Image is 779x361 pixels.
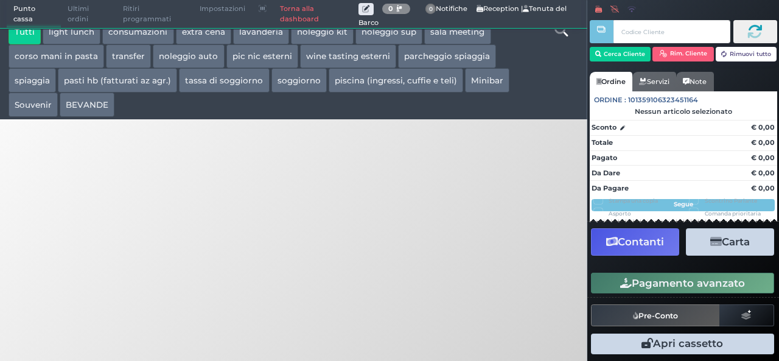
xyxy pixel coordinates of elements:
[300,44,396,69] button: wine tasting esterni
[592,169,620,177] strong: Da Dare
[9,20,41,44] button: Tutti
[9,44,104,69] button: corso mani in pasta
[652,47,714,61] button: Rim. Cliente
[102,20,173,44] button: consumazioni
[176,20,231,44] button: extra cena
[425,4,436,15] span: 0
[233,20,289,44] button: lavanderia
[9,93,58,117] button: Souvenir
[594,95,626,105] span: Ordine :
[592,184,629,192] strong: Da Pagare
[153,44,224,69] button: noleggio auto
[388,4,393,13] b: 0
[705,209,761,217] label: Comanda prioritaria
[592,153,617,162] strong: Pagato
[716,47,777,61] button: Rimuovi tutto
[273,1,358,28] a: Torna alla dashboard
[751,169,775,177] strong: € 0,00
[424,20,491,44] button: sala meeting
[705,197,757,205] label: Scontrino Parlante
[58,68,177,93] button: pasti hb (fatturati az agr.)
[590,72,632,91] a: Ordine
[592,122,617,133] strong: Sconto
[686,228,774,256] button: Carta
[590,107,777,116] div: Nessun articolo selezionato
[591,228,679,256] button: Contanti
[628,95,698,105] span: 101359106323451164
[193,1,252,18] span: Impostazioni
[355,20,422,44] button: noleggio sup
[591,273,774,293] button: Pagamento avanzato
[609,209,631,217] label: Asporto
[465,68,509,93] button: Minibar
[609,197,658,205] label: Stampa una copia
[291,20,354,44] button: noleggio kit
[676,72,713,91] a: Note
[591,304,720,326] button: Pre-Conto
[106,44,151,69] button: transfer
[61,1,116,28] span: Ultimi ordini
[116,1,193,28] span: Ritiri programmati
[43,20,100,44] button: light lunch
[592,138,613,147] strong: Totale
[179,68,269,93] button: tassa di soggiorno
[751,153,775,162] strong: € 0,00
[590,47,651,61] button: Cerca Cliente
[226,44,298,69] button: pic nic esterni
[751,184,775,192] strong: € 0,00
[591,334,774,354] button: Apri cassetto
[7,1,61,28] span: Punto cassa
[613,20,730,43] input: Codice Cliente
[632,72,676,91] a: Servizi
[271,68,327,93] button: soggiorno
[60,93,114,117] button: BEVANDE
[329,68,463,93] button: piscina (ingressi, cuffie e teli)
[398,44,496,69] button: parcheggio spiaggia
[9,68,56,93] button: spiaggia
[751,138,775,147] strong: € 0,00
[751,123,775,131] strong: € 0,00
